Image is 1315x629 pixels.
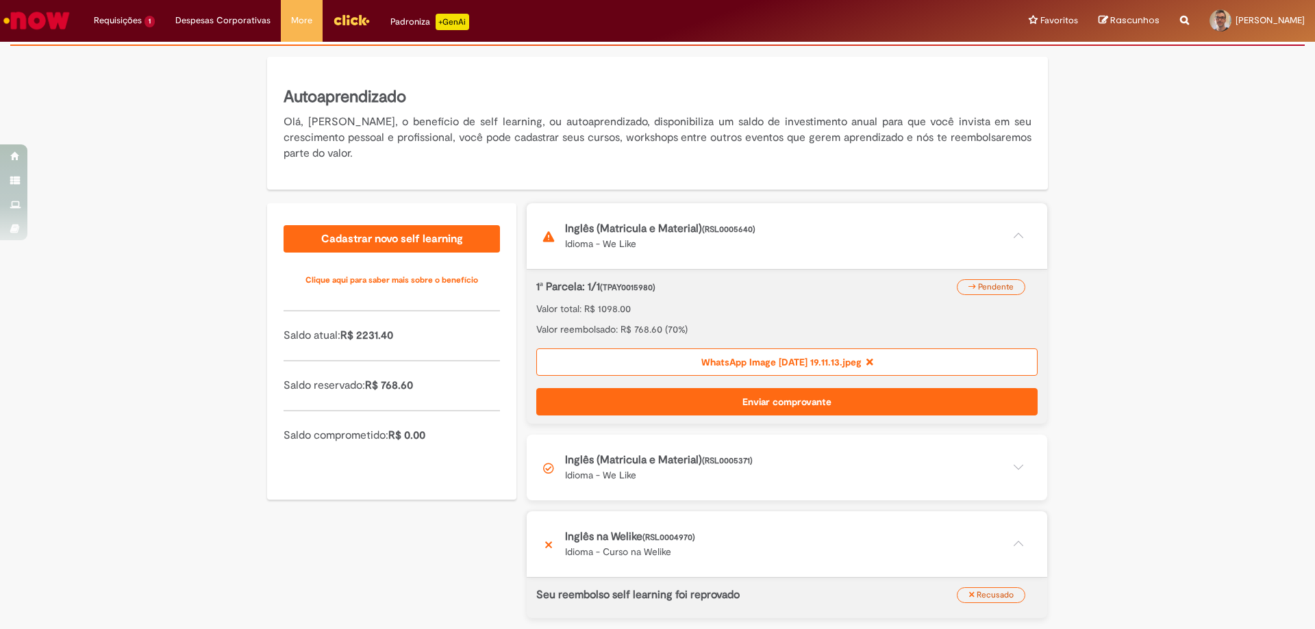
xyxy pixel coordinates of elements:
span: R$ 768.60 [365,378,413,392]
p: Valor total: R$ 1098.00 [536,302,1038,316]
button: Enviar comprovante [536,388,1038,415]
span: R$ 2231.40 [340,329,393,342]
span: Pendente [978,281,1014,292]
p: 1ª Parcela: 1/1 [536,279,966,295]
div: Padroniza [390,14,469,30]
span: Despesas Corporativas [175,14,271,27]
span: Requisições [94,14,142,27]
span: Recusado [977,589,1014,600]
a: Clique aqui para saber mais sobre o benefício [284,266,500,294]
span: Rascunhos [1110,14,1160,27]
p: Seu reembolso self learning foi reprovado [536,587,966,603]
img: ServiceNow [1,7,72,34]
span: [PERSON_NAME] [1236,14,1305,26]
p: Saldo atual: [284,328,500,344]
p: Olá, [PERSON_NAME], o benefício de self learning, ou autoaprendizado, disponibiliza um saldo de i... [284,114,1031,162]
span: R$ 0.00 [388,428,425,442]
a: Cadastrar novo self learning [284,225,500,253]
div: WhatsApp Image [DATE] 19.11.13.jpeg [536,348,1038,376]
span: Favoritos [1040,14,1078,27]
img: click_logo_yellow_360x200.png [333,10,370,30]
h5: Autoaprendizado [284,86,1031,109]
span: More [291,14,312,27]
p: Saldo reservado: [284,378,500,394]
p: +GenAi [436,14,469,30]
span: (TPAY0015980) [600,282,655,293]
a: Rascunhos [1099,14,1160,27]
p: Valor reembolsado: R$ 768.60 (70%) [536,322,1038,336]
span: 1 [145,16,155,27]
p: Saldo comprometido: [284,428,500,444]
